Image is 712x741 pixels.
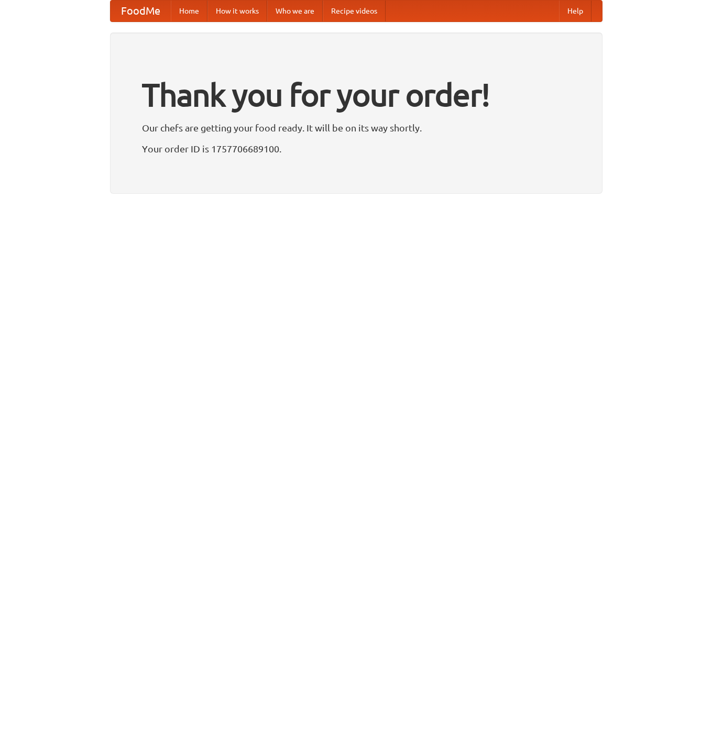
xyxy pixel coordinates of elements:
a: Help [559,1,591,21]
p: Your order ID is 1757706689100. [142,141,571,157]
h1: Thank you for your order! [142,70,571,120]
a: FoodMe [111,1,171,21]
a: Recipe videos [323,1,386,21]
a: How it works [207,1,267,21]
a: Who we are [267,1,323,21]
p: Our chefs are getting your food ready. It will be on its way shortly. [142,120,571,136]
a: Home [171,1,207,21]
